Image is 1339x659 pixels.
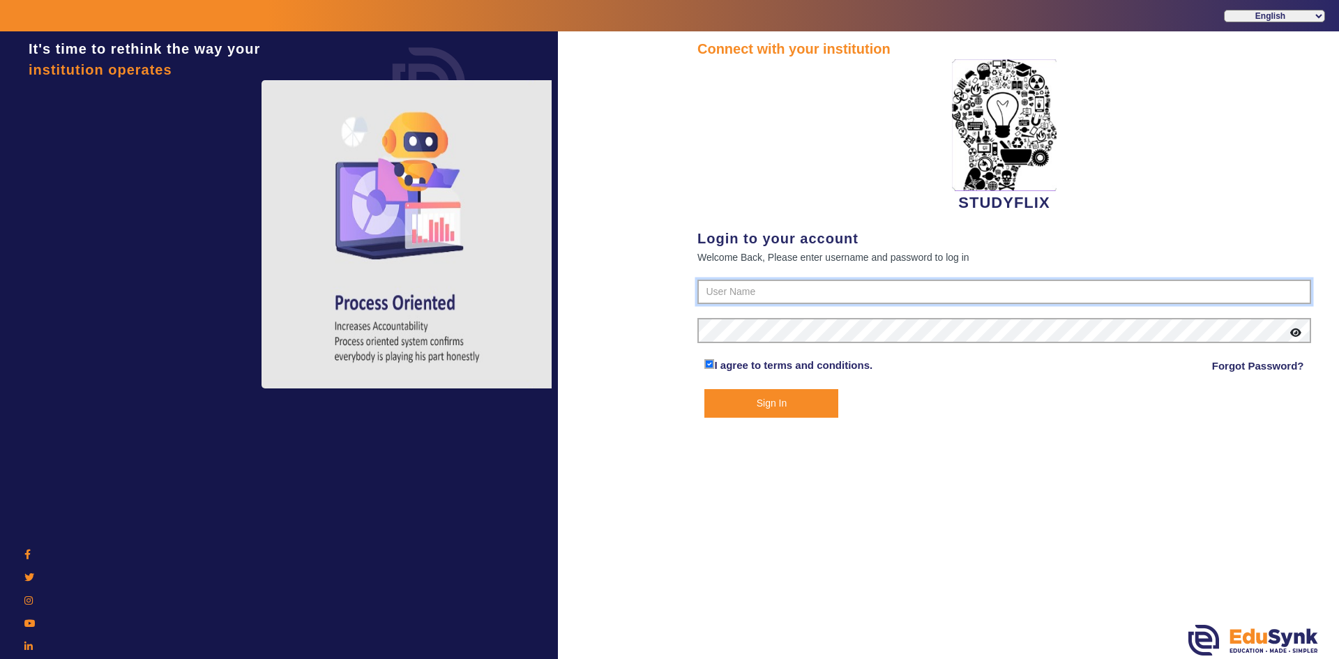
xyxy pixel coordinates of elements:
div: Login to your account [697,228,1311,249]
img: login.png [377,31,481,136]
img: login4.png [262,80,554,388]
input: User Name [697,280,1311,305]
a: I agree to terms and conditions. [714,359,872,371]
a: Forgot Password? [1212,358,1304,374]
span: It's time to rethink the way your [29,41,260,56]
div: Welcome Back, Please enter username and password to log in [697,249,1311,266]
img: 2da83ddf-6089-4dce-a9e2-416746467bdd [952,59,1057,191]
span: institution operates [29,62,172,77]
button: Sign In [704,389,838,418]
div: Connect with your institution [697,38,1311,59]
img: edusynk.png [1188,625,1318,656]
div: STUDYFLIX [697,59,1311,214]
